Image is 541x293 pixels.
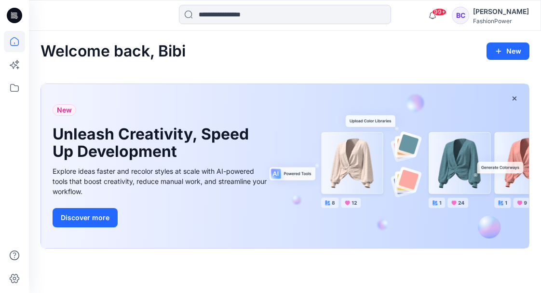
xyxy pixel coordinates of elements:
div: Explore ideas faster and recolor styles at scale with AI-powered tools that boost creativity, red... [53,166,270,196]
a: Discover more [53,208,270,227]
span: New [57,104,72,116]
h2: Welcome back, Bibi [41,42,186,60]
div: FashionPower [473,17,529,25]
span: 99+ [432,8,446,16]
div: [PERSON_NAME] [473,6,529,17]
div: BC [452,7,469,24]
h1: Unleash Creativity, Speed Up Development [53,126,255,160]
button: Discover more [53,208,118,227]
button: New [487,42,529,60]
